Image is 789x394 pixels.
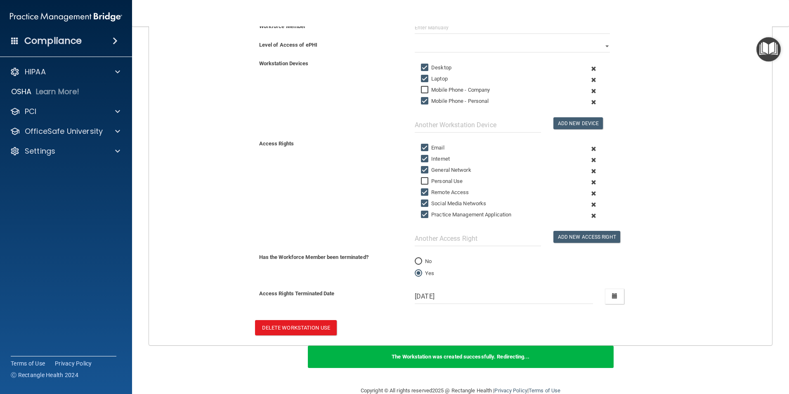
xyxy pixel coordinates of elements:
[10,107,120,116] a: PCI
[421,143,444,153] label: Email
[421,87,430,93] input: Mobile Phone - Company
[415,271,422,277] input: Yes
[421,211,430,218] input: Practice Management Application
[10,67,120,77] a: HIPAA
[421,199,486,209] label: Social Media Networks
[421,145,430,151] input: Email
[415,21,610,34] input: Enter Manually
[24,35,82,47] h4: Compliance
[553,117,603,129] button: Add New Device
[392,354,529,360] b: The Workstation was created successfully. Redirecting...
[494,387,527,394] a: Privacy Policy
[415,117,541,133] input: Another Workstation Device
[421,176,463,186] label: Personal Use
[259,140,294,147] b: Access Rights
[25,146,55,156] p: Settings
[421,64,430,71] input: Desktop
[421,200,430,207] input: Social Media Networks
[415,268,434,278] label: Yes
[11,359,45,368] a: Terms of Use
[421,156,430,162] input: Internet
[259,254,369,260] b: Has the Workforce Member been terminated?
[553,231,620,243] button: Add New Access Right
[756,37,781,62] button: Open Resource Center
[421,74,448,84] label: Laptop
[646,335,779,368] iframe: Drift Widget Chat Controller
[259,60,309,66] b: Workstation Devices
[421,63,451,73] label: Desktop
[421,178,430,185] input: Personal Use
[259,290,335,297] b: Access Rights Terminated Date
[421,98,430,104] input: Mobile Phone - Personal
[421,96,489,106] label: Mobile Phone - Personal
[421,154,450,164] label: Internet
[25,126,103,136] p: OfficeSafe University
[255,320,337,335] button: Delete Workstation Use
[421,76,430,82] input: Laptop
[415,259,422,265] input: No
[421,85,490,95] label: Mobile Phone - Company
[421,188,469,197] label: Remote Access
[11,371,78,379] span: Ⓒ Rectangle Health 2024
[259,23,306,29] b: Workforce Member
[36,87,80,97] p: Learn More!
[10,146,120,156] a: Settings
[11,87,32,97] p: OSHA
[10,9,122,25] img: PMB logo
[415,231,541,246] input: Another Access Right
[10,126,120,136] a: OfficeSafe University
[421,167,430,173] input: General Network
[259,42,317,48] b: Level of Access of ePHI
[25,67,46,77] p: HIPAA
[25,107,36,116] p: PCI
[421,210,511,220] label: Practice Management Application
[55,359,92,368] a: Privacy Policy
[415,256,432,266] label: No
[421,189,430,196] input: Remote Access
[421,165,471,175] label: General Network
[529,387,560,394] a: Terms of Use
